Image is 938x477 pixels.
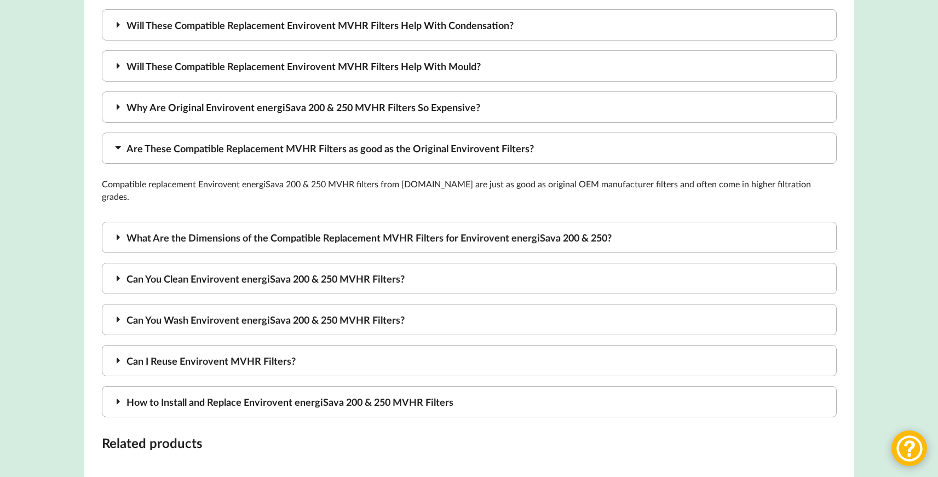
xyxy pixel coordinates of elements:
[102,222,837,253] div: What Are the Dimensions of the Compatible Replacement MVHR Filters for Envirovent energiSava 200 ...
[102,9,837,41] div: Will These Compatible Replacement Envirovent MVHR Filters Help With Condensation?
[102,133,837,164] div: Are These Compatible Replacement MVHR Filters as good as the Original Envirovent Filters?
[102,50,837,82] div: Will These Compatible Replacement Envirovent MVHR Filters Help With Mould?
[102,386,837,417] div: How to Install and Replace Envirovent energiSava 200 & 250 MVHR Filters
[102,304,837,335] div: Can You Wash Envirovent energiSava 200 & 250 MVHR Filters?
[102,345,837,376] div: Can I Reuse Envirovent MVHR Filters?
[102,91,837,123] div: Why Are Original Envirovent energiSava 200 & 250 MVHR Filters So Expensive?
[102,263,837,294] div: Can You Clean Envirovent energiSava 200 & 250 MVHR Filters?
[102,435,837,452] h2: Related products
[102,178,837,203] p: Compatible replacement Envirovent energiSava 200 & 250 MVHR filters from [DOMAIN_NAME] are just a...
